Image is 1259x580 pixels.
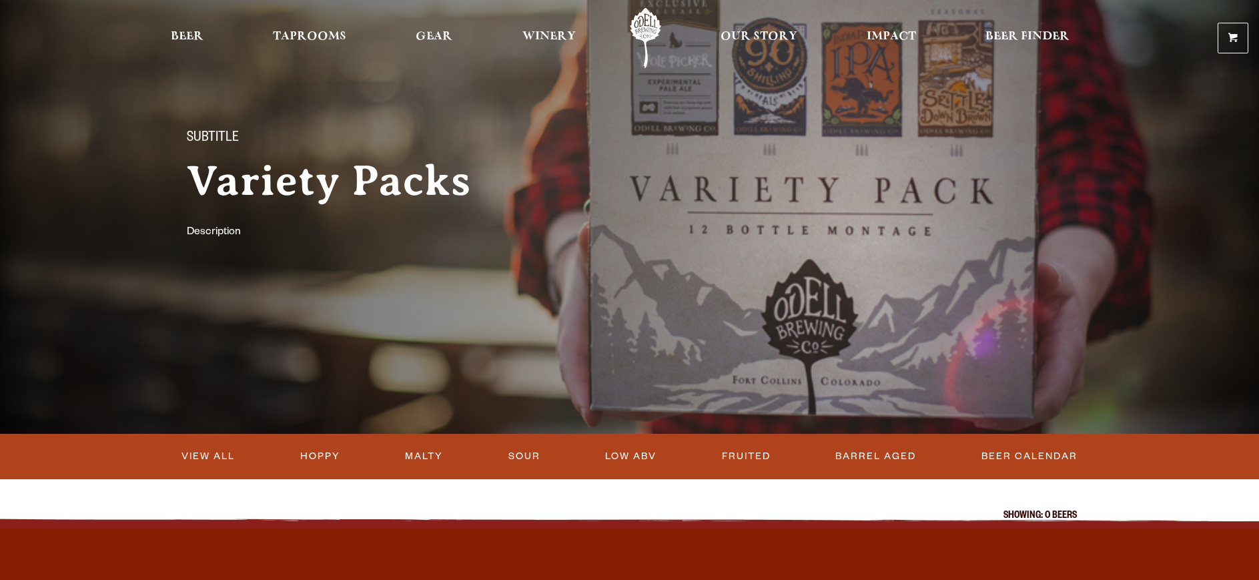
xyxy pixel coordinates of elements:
[407,8,461,68] a: Gear
[295,441,346,472] a: Hoppy
[600,441,662,472] a: Low ABV
[171,31,203,42] span: Beer
[977,8,1078,68] a: Beer Finder
[858,8,925,68] a: Impact
[522,31,576,42] span: Winery
[162,8,212,68] a: Beer
[187,225,528,241] p: Description
[264,8,355,68] a: Taprooms
[416,31,452,42] span: Gear
[712,8,806,68] a: Our Story
[183,511,1077,522] p: Showing: 0 Beers
[985,31,1070,42] span: Beer Finder
[976,441,1083,472] a: Beer Calendar
[503,441,546,472] a: Sour
[867,31,916,42] span: Impact
[273,31,346,42] span: Taprooms
[721,31,797,42] span: Our Story
[620,8,671,68] a: Odell Home
[717,441,776,472] a: Fruited
[176,441,240,472] a: View All
[830,441,921,472] a: Barrel Aged
[400,441,448,472] a: Malty
[187,130,239,148] span: Subtitle
[187,158,603,204] h1: Variety Packs
[514,8,584,68] a: Winery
